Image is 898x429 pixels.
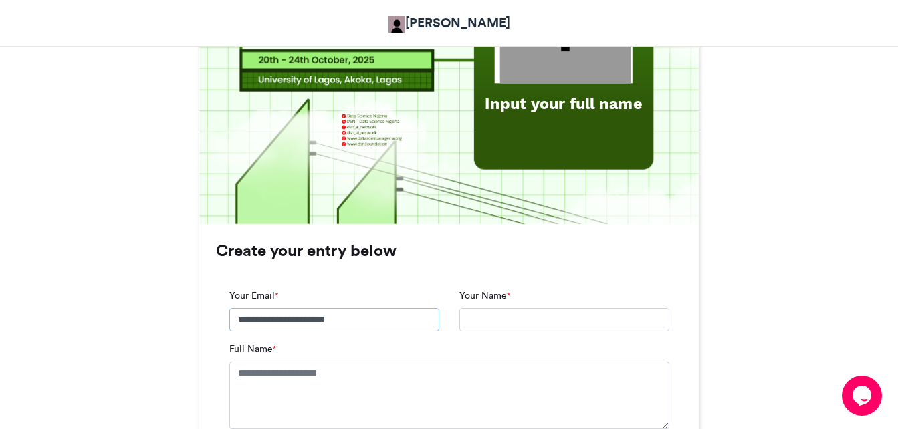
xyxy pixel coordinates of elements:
iframe: chat widget [842,376,885,416]
label: Full Name [229,342,276,356]
label: Your Name [459,289,510,303]
a: [PERSON_NAME] [388,13,510,33]
img: Adetokunbo Adeyanju [388,16,405,33]
label: Your Email [229,289,278,303]
h3: Create your entry below [216,243,683,259]
div: Input your full name [477,92,650,114]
